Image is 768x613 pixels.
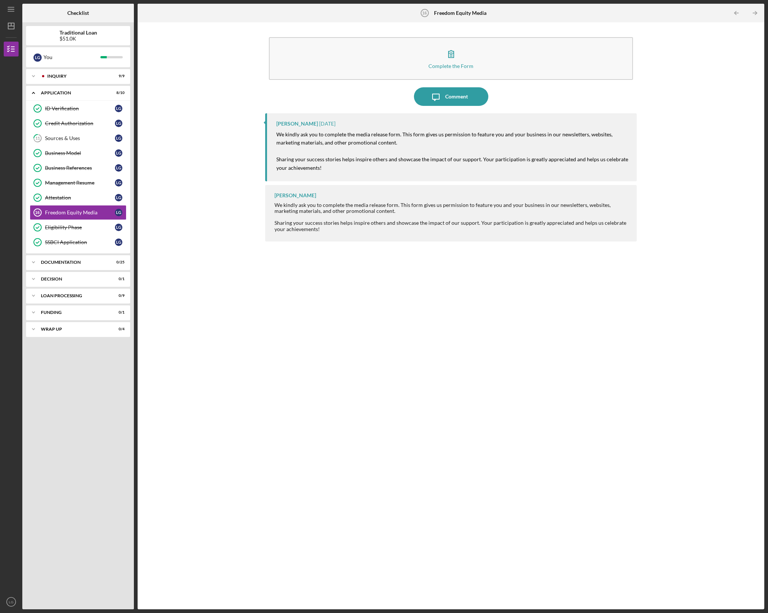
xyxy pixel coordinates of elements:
div: Documentation [41,260,106,265]
div: 0 / 25 [111,260,125,265]
a: ID VerificationLG [30,101,126,116]
div: Complete the Form [428,63,473,69]
b: Freedom Equity Media [434,10,486,16]
div: [PERSON_NAME] [276,121,318,127]
div: Application [41,91,106,95]
div: Wrap up [41,327,106,331]
div: 0 / 9 [111,293,125,298]
mark: Sharing your success stories helps inspire others and showcase the impact of our support. Your pa... [276,156,629,171]
div: Business References [45,165,115,171]
button: LG [4,594,19,609]
div: We kindly ask you to complete the media release form. This form gives us permission to feature yo... [274,202,629,214]
a: Credit AuthorizationLG [30,116,126,131]
div: Management Resume [45,180,115,186]
div: Sharing your success stories helps inspire others and showcase the impact of our support. Your pa... [274,220,629,232]
button: Comment [414,87,488,106]
div: Credit Authorization [45,120,115,126]
div: L G [115,134,122,142]
div: 9 / 9 [111,74,125,78]
div: L G [115,120,122,127]
text: LG [9,600,14,604]
time: 2025-09-12 12:22 [319,121,335,127]
button: Complete the Form [269,37,633,80]
b: Traditional Loan [60,30,97,36]
mark: We kindly ask you to complete the media release form. This form gives us permission to feature yo... [276,131,614,146]
a: Management ResumeLG [30,175,126,190]
div: L G [115,239,122,246]
div: SSBCI Application [45,239,115,245]
div: 0 / 1 [111,277,125,281]
div: L G [115,224,122,231]
a: Business ModelLG [30,146,126,160]
div: ID Verification [45,106,115,111]
div: Comment [445,87,468,106]
div: 0 / 1 [111,310,125,315]
div: Funding [41,310,106,315]
div: L G [33,53,42,62]
a: SSBCI ApplicationLG [30,235,126,250]
a: Business ReferencesLG [30,160,126,175]
a: Eligibility PhaseLG [30,220,126,235]
tspan: 16 [422,11,427,15]
div: $51.0K [60,36,97,42]
div: L G [115,149,122,157]
div: L G [115,209,122,216]
div: Attestation [45,195,115,201]
div: You [44,51,100,64]
b: Checklist [67,10,89,16]
div: Sources & Uses [45,135,115,141]
div: Inquiry [47,74,106,78]
div: Eligibility Phase [45,224,115,230]
div: L G [115,164,122,172]
div: Freedom Equity Media [45,210,115,215]
div: L G [115,194,122,201]
div: Loan Processing [41,293,106,298]
div: [PERSON_NAME] [274,192,316,198]
a: 11Sources & UsesLG [30,131,126,146]
div: Decision [41,277,106,281]
a: 16Freedom Equity MediaLG [30,205,126,220]
div: 8 / 10 [111,91,125,95]
div: L G [115,179,122,187]
tspan: 16 [35,210,39,215]
a: AttestationLG [30,190,126,205]
div: Business Model [45,150,115,156]
tspan: 11 [35,136,40,141]
div: 0 / 4 [111,327,125,331]
div: L G [115,105,122,112]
